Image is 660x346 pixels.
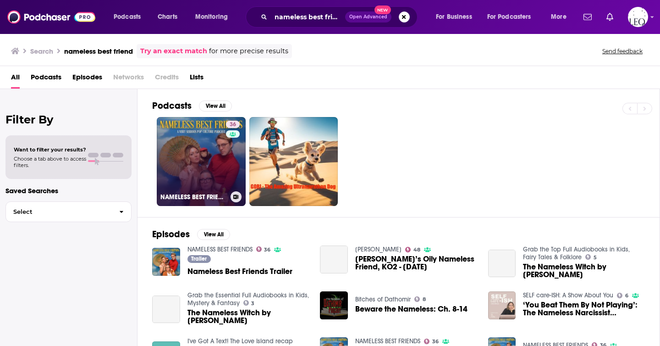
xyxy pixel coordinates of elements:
span: 48 [413,248,420,252]
a: All [11,70,20,89]
a: The Nameless Witch by Natalie C. Parker [523,263,645,279]
button: Open AdvancedNew [345,11,391,22]
img: User Profile [628,7,648,27]
div: Search podcasts, credits, & more... [254,6,426,28]
a: NAMELESS BEST FRIENDS [187,246,253,253]
img: Beware the Nameless: Ch. 8-14 [320,291,348,319]
a: NAMELESS BEST FRIENDS [355,337,420,345]
span: Credits [155,70,179,89]
a: 6 [617,293,628,298]
img: Podchaser - Follow, Share and Rate Podcasts [7,8,95,26]
span: [PERSON_NAME]’s Oily Nameless Friend, KO2 - [DATE] [355,255,477,271]
span: The Nameless Witch by [PERSON_NAME] [523,263,645,279]
h3: NAMELESS BEST FRIENDS [160,193,227,201]
a: 3 [243,300,255,306]
span: 5 [594,256,597,260]
span: 36 [264,248,270,252]
span: More [551,11,566,23]
button: View All [197,229,230,240]
a: 36 [424,339,439,344]
a: PodcastsView All [152,100,232,112]
input: Search podcasts, credits, & more... [271,10,345,24]
span: New [374,6,391,14]
p: Saved Searches [5,186,132,195]
button: open menu [429,10,484,24]
button: open menu [107,10,153,24]
span: 36 [230,120,236,129]
a: Lists [190,70,203,89]
span: Charts [158,11,177,23]
a: 48 [405,247,420,252]
button: Send feedback [599,47,645,55]
span: Logged in as LeoPR [628,7,648,27]
button: Select [5,201,132,222]
a: 36 [256,246,271,252]
h2: Podcasts [152,100,192,112]
button: Show profile menu [628,7,648,27]
a: Nameless Best Friends Trailer [187,268,292,275]
a: Charts [152,10,183,24]
h2: Episodes [152,229,190,240]
a: Grab the Essential Full Audiobooks in Kids, Mystery & Fantasy [187,291,309,307]
a: EpisodesView All [152,229,230,240]
h3: Search [30,47,53,56]
a: Podcasts [31,70,61,89]
h2: Filter By [5,113,132,126]
span: Trailer [191,256,207,262]
a: The Nameless Witch by Natalie C. Parker [152,296,180,324]
a: Bitches of Dathomir [355,296,411,303]
a: ‘You Beat Them By Not Playing’: The Nameless Narcissist Interview [523,301,645,317]
span: 3 [251,301,254,306]
a: Try an exact match [140,46,207,56]
span: For Business [436,11,472,23]
span: 6 [625,294,628,298]
img: ‘You Beat Them By Not Playing’: The Nameless Narcissist Interview [488,291,516,319]
span: Open Advanced [349,15,387,19]
button: open menu [189,10,240,24]
a: 8 [414,296,426,302]
a: Greg Palast [355,246,401,253]
button: View All [199,100,232,112]
span: The Nameless Witch by [PERSON_NAME] [187,309,309,324]
a: The Nameless Witch by Natalie C. Parker [488,250,516,278]
a: Hillary’s Oily Nameless Friend, KO2 - 6 JUL 2016 [355,255,477,271]
span: Select [6,209,112,215]
a: Hillary’s Oily Nameless Friend, KO2 - 6 JUL 2016 [320,246,348,273]
span: 36 [432,340,439,344]
img: Nameless Best Friends Trailer [152,248,180,276]
span: Networks [113,70,144,89]
button: open menu [481,10,544,24]
a: Episodes [72,70,102,89]
h3: nameless best friend [64,47,133,56]
span: For Podcasters [487,11,531,23]
span: Monitoring [195,11,228,23]
span: Want to filter your results? [14,146,86,153]
a: 5 [585,254,597,260]
span: Choose a tab above to access filters. [14,156,86,168]
a: Show notifications dropdown [580,9,595,25]
a: 36NAMELESS BEST FRIENDS [157,117,246,206]
button: open menu [544,10,578,24]
span: 8 [423,297,426,301]
span: Podcasts [114,11,141,23]
a: Beware the Nameless: Ch. 8-14 [355,305,467,313]
a: 36 [226,121,240,128]
a: SELF care-ISH: A Show About You [523,291,613,299]
a: Grab the Top Full Audiobooks in Kids, Fairy Tales & Folklore [523,246,630,261]
a: The Nameless Witch by Natalie C. Parker [187,309,309,324]
a: Show notifications dropdown [603,9,617,25]
span: for more precise results [209,46,288,56]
